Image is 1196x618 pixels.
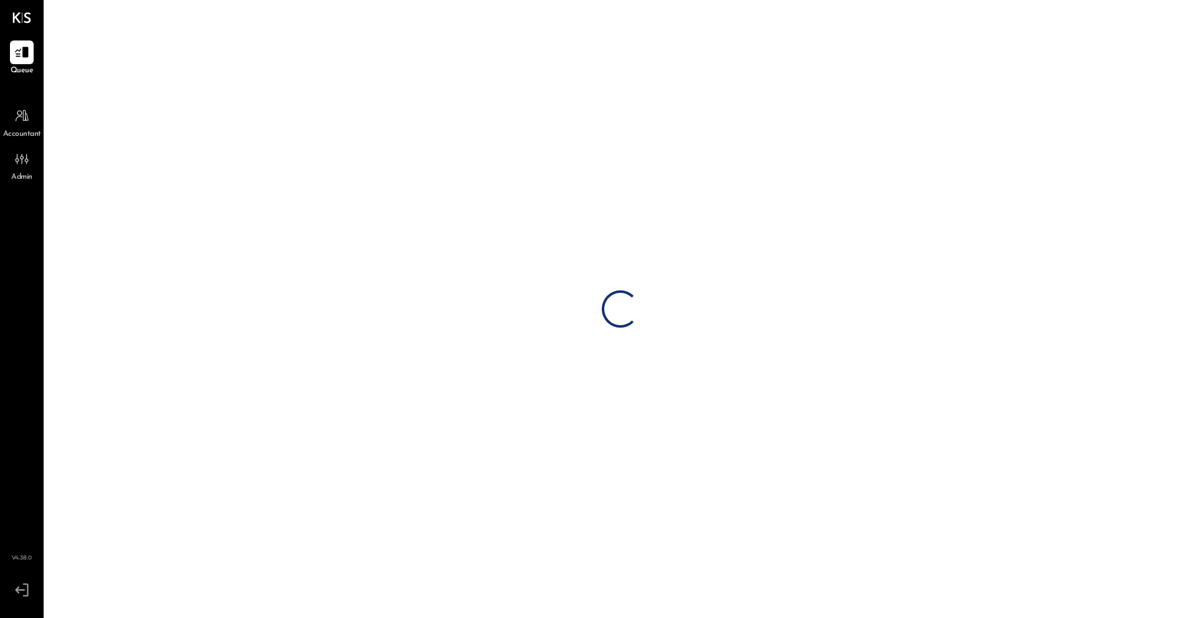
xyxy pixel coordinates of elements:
span: Admin [11,172,32,183]
a: Accountant [1,104,43,140]
span: Accountant [3,129,41,140]
a: Admin [1,147,43,183]
a: Queue [1,40,43,77]
span: Queue [11,65,34,77]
